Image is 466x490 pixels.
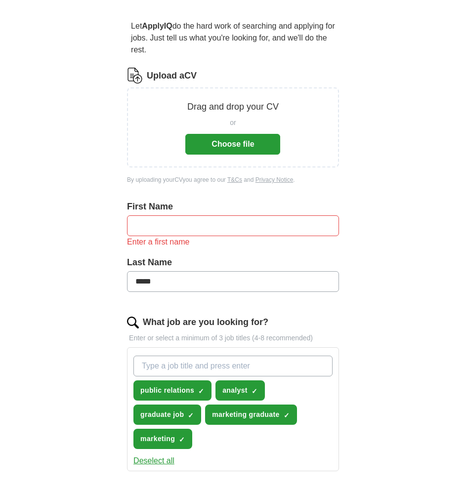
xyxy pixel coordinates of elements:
button: marketing✓ [133,429,192,449]
div: By uploading your CV you agree to our and . [127,175,339,184]
a: Privacy Notice [255,176,294,183]
span: or [230,118,236,128]
label: What job are you looking for? [143,316,268,329]
span: ✓ [179,436,185,444]
input: Type a job title and press enter [133,356,333,376]
p: Drag and drop your CV [187,100,279,114]
button: graduate job✓ [133,405,201,425]
span: marketing [140,434,175,444]
p: Enter or select a minimum of 3 job titles (4-8 recommended) [127,333,339,343]
strong: ApplyIQ [142,22,172,30]
label: Last Name [127,256,339,269]
button: Deselect all [133,455,174,467]
button: Choose file [185,134,280,155]
button: marketing graduate✓ [205,405,297,425]
div: Enter a first name [127,236,339,248]
button: analyst✓ [215,380,265,401]
span: ✓ [284,411,290,419]
img: search.png [127,317,139,328]
a: T&Cs [227,176,242,183]
span: ✓ [198,387,204,395]
span: ✓ [188,411,194,419]
p: Let do the hard work of searching and applying for jobs. Just tell us what you're looking for, an... [127,16,339,60]
label: First Name [127,200,339,213]
span: graduate job [140,409,184,420]
img: CV Icon [127,68,143,83]
span: analyst [222,385,248,396]
span: ✓ [252,387,257,395]
button: public relations✓ [133,380,212,401]
span: public relations [140,385,194,396]
label: Upload a CV [147,69,197,82]
span: marketing graduate [212,409,279,420]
